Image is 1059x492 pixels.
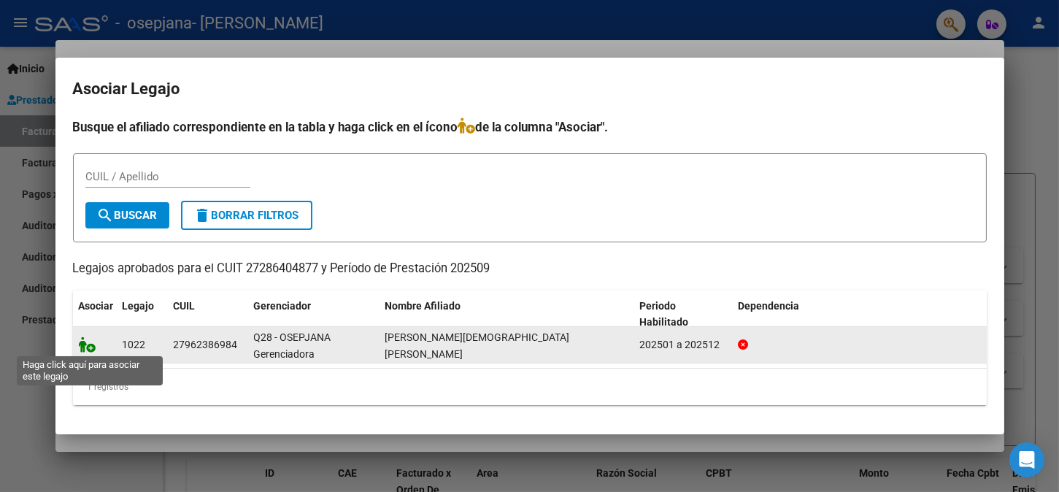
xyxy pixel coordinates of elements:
[181,201,312,230] button: Borrar Filtros
[73,75,987,103] h2: Asociar Legajo
[97,207,115,224] mat-icon: search
[639,300,688,328] span: Periodo Habilitado
[639,337,726,353] div: 202501 a 202512
[732,291,987,339] datatable-header-cell: Dependencia
[385,331,570,360] span: BORREGO MANZANERO EDWARD GABRIEL
[738,300,799,312] span: Dependencia
[1009,442,1044,477] div: Open Intercom Messenger
[123,339,146,350] span: 1022
[385,300,461,312] span: Nombre Afiliado
[97,209,158,222] span: Buscar
[194,209,299,222] span: Borrar Filtros
[117,291,168,339] datatable-header-cell: Legajo
[254,331,331,360] span: Q28 - OSEPJANA Gerenciadora
[73,260,987,278] p: Legajos aprobados para el CUIT 27286404877 y Período de Prestación 202509
[168,291,248,339] datatable-header-cell: CUIL
[73,118,987,137] h4: Busque el afiliado correspondiente en la tabla y haga click en el ícono de la columna "Asociar".
[174,337,238,353] div: 27962386984
[123,300,155,312] span: Legajo
[73,369,987,405] div: 1 registros
[174,300,196,312] span: CUIL
[254,300,312,312] span: Gerenciador
[194,207,212,224] mat-icon: delete
[73,291,117,339] datatable-header-cell: Asociar
[79,300,114,312] span: Asociar
[248,291,380,339] datatable-header-cell: Gerenciador
[85,202,169,228] button: Buscar
[634,291,732,339] datatable-header-cell: Periodo Habilitado
[380,291,634,339] datatable-header-cell: Nombre Afiliado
